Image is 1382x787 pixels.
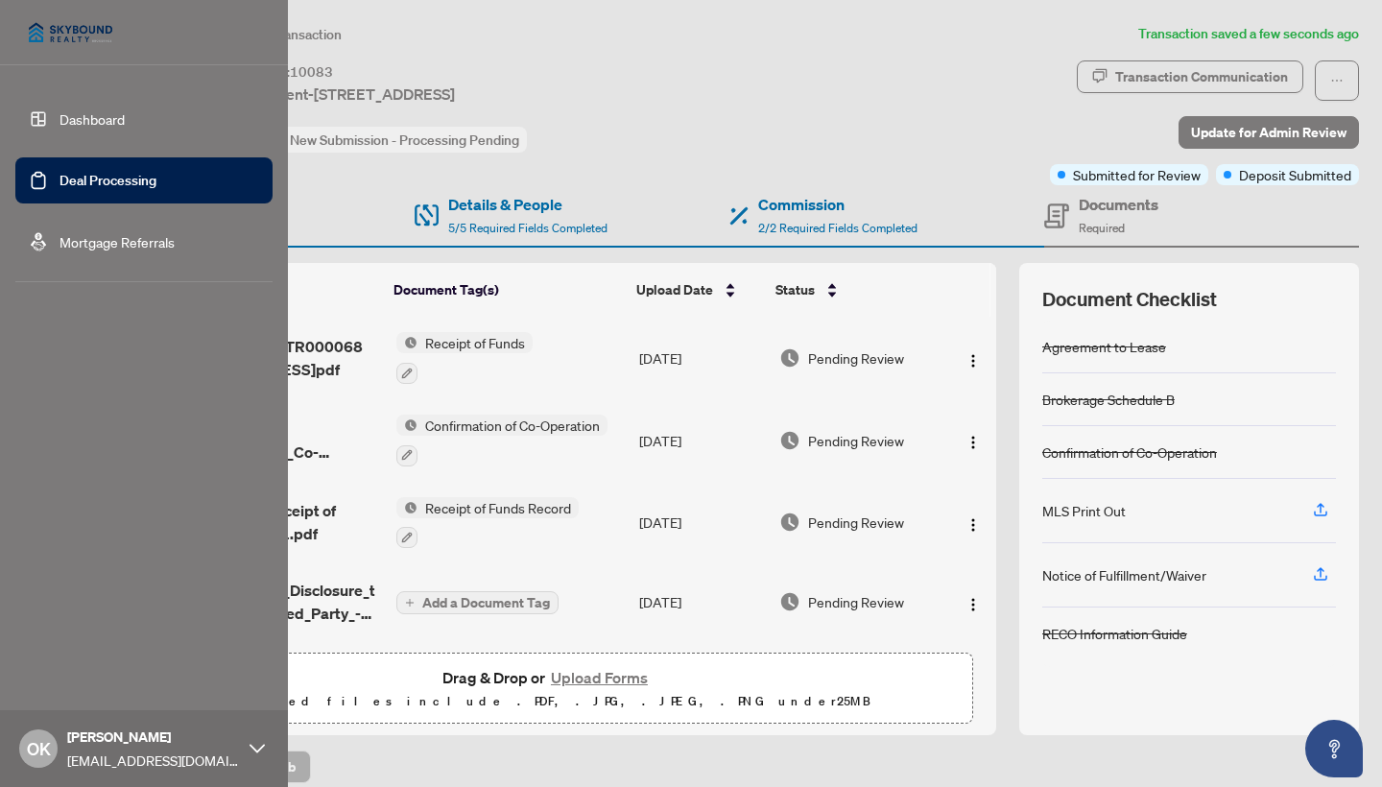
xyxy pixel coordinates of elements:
[396,332,533,384] button: Status IconReceipt of Funds
[958,343,989,373] button: Logo
[396,497,579,549] button: Status IconReceipt of Funds Record
[396,415,417,436] img: Status Icon
[965,597,981,612] img: Logo
[1042,441,1217,463] div: Confirmation of Co-Operation
[545,665,654,690] button: Upload Forms
[405,598,415,608] span: plus
[1077,60,1303,93] button: Transaction Communication
[124,654,972,725] span: Drag & Drop orUpload FormsSupported files include .PDF, .JPG, .JPEG, .PNG under25MB
[965,353,981,369] img: Logo
[67,727,240,748] span: [PERSON_NAME]
[636,279,713,300] span: Upload Date
[1042,500,1126,521] div: MLS Print Out
[779,430,800,451] img: Document Status
[396,591,559,614] button: Add a Document Tag
[1115,61,1288,92] div: Transaction Communication
[67,750,240,771] span: [EMAIL_ADDRESS][DOMAIN_NAME]
[60,172,156,189] a: Deal Processing
[396,332,417,353] img: Status Icon
[631,563,772,640] td: [DATE]
[808,512,904,533] span: Pending Review
[1042,564,1206,585] div: Notice of Fulfillment/Waiver
[1330,74,1344,87] span: ellipsis
[1042,336,1166,357] div: Agreement to Lease
[417,497,579,518] span: Receipt of Funds Record
[1079,193,1158,216] h4: Documents
[631,317,772,399] td: [DATE]
[631,399,772,482] td: [DATE]
[631,482,772,564] td: [DATE]
[417,415,608,436] span: Confirmation of Co-Operation
[1073,164,1201,185] span: Submitted for Review
[396,415,608,466] button: Status IconConfirmation of Co-Operation
[386,263,630,317] th: Document Tag(s)
[629,263,768,317] th: Upload Date
[448,221,608,235] span: 5/5 Required Fields Completed
[1042,286,1217,313] span: Document Checklist
[965,435,981,450] img: Logo
[1305,720,1363,777] button: Open asap
[290,63,333,81] span: 10083
[779,347,800,369] img: Document Status
[1042,623,1187,644] div: RECO Information Guide
[808,347,904,369] span: Pending Review
[396,497,417,518] img: Status Icon
[1179,116,1359,149] button: Update for Admin Review
[442,665,654,690] span: Drag & Drop or
[808,430,904,451] span: Pending Review
[1138,23,1359,45] article: Transaction saved a few seconds ago
[779,591,800,612] img: Document Status
[768,263,941,317] th: Status
[775,279,815,300] span: Status
[631,640,772,723] td: [DATE]
[417,332,533,353] span: Receipt of Funds
[238,127,527,153] div: Status:
[958,425,989,456] button: Logo
[239,26,342,43] span: View Transaction
[958,586,989,617] button: Logo
[290,131,519,149] span: New Submission - Processing Pending
[1191,117,1346,148] span: Update for Admin Review
[60,110,125,128] a: Dashboard
[422,596,550,609] span: Add a Document Tag
[135,690,961,713] p: Supported files include .PDF, .JPG, .JPEG, .PNG under 25 MB
[1239,164,1351,185] span: Deposit Submitted
[965,517,981,533] img: Logo
[779,512,800,533] img: Document Status
[1042,389,1175,410] div: Brokerage Schedule B
[238,83,455,106] span: Basement-[STREET_ADDRESS]
[396,589,559,614] button: Add a Document Tag
[758,221,917,235] span: 2/2 Required Fields Completed
[27,735,51,762] span: OK
[958,507,989,537] button: Logo
[758,193,917,216] h4: Commission
[1079,221,1125,235] span: Required
[15,10,126,56] img: logo
[60,233,175,250] a: Mortgage Referrals
[808,591,904,612] span: Pending Review
[448,193,608,216] h4: Details & People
